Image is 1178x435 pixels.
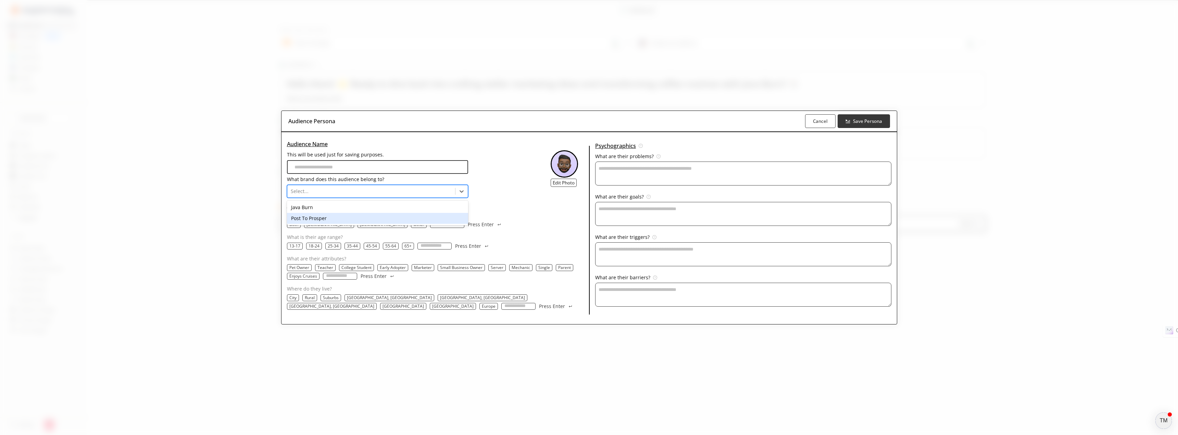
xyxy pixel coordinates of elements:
textarea: audience-persona-input-textarea [595,162,891,185]
p: This will be used just for saving purposes. [287,152,468,157]
p: What are their problems? [595,154,654,159]
button: 65+ [404,243,412,249]
input: location-input [501,303,536,310]
button: Save Persona [838,114,890,128]
img: Tooltip Icon [639,144,643,148]
button: Edit Photo [551,179,577,187]
button: Teacher [317,265,333,270]
button: Chicago, IL [289,304,374,309]
div: location-text-list [287,294,587,310]
p: [GEOGRAPHIC_DATA] [432,304,474,309]
p: Where do they live? [287,286,587,292]
button: 13-17 [289,243,300,249]
button: Server [491,265,503,270]
button: 35-44 [347,243,358,249]
p: What is their age range? [287,234,587,240]
img: Tooltip Icon [653,276,657,280]
div: atlas-message-author-avatar [1155,412,1172,429]
button: Press Enter Press Enter [361,273,395,280]
button: Enjoys Cruises [289,273,317,279]
button: Cancel [805,114,836,128]
button: Small Business Owner [440,265,483,270]
p: What brand does this audience belong to? [287,177,468,182]
p: Press Enter [468,222,494,227]
button: United States [383,304,424,309]
p: [GEOGRAPHIC_DATA], [GEOGRAPHIC_DATA] [440,295,525,300]
u: Audience Name [287,140,328,148]
button: Rural [305,295,315,300]
p: [GEOGRAPHIC_DATA], [GEOGRAPHIC_DATA] [347,295,432,300]
u: Psychographics [595,141,636,151]
h3: Demographics [287,200,589,210]
button: 55-64 [385,243,396,249]
button: Atlanta, GA [347,295,432,300]
button: College Student [341,265,372,270]
img: Tooltip Icon [656,154,661,158]
button: Press Enter Press Enter [468,221,502,228]
p: Press Enter [361,273,387,279]
p: [GEOGRAPHIC_DATA] [383,304,424,309]
input: age-input [417,243,452,250]
button: 45-54 [366,243,377,249]
img: Tooltip Icon [652,235,656,239]
b: Edit Photo [553,180,575,186]
p: What are their barriers? [595,275,650,280]
textarea: audience-persona-input-textarea [595,283,891,307]
button: Press Enter Press Enter [539,303,573,310]
b: Save Persona [853,118,882,124]
button: Pet Owner [289,265,309,270]
button: Marketer [414,265,432,270]
button: Europe [482,304,496,309]
button: 18-24 [309,243,319,249]
p: Press Enter [455,243,481,249]
div: age-text-list [287,243,587,250]
p: Early Adopter [380,265,406,270]
button: 25-34 [328,243,339,249]
div: occupation-text-list [287,264,587,280]
p: Press Enter [539,304,565,309]
button: Korea [432,304,474,309]
button: City [289,295,297,300]
img: Press Enter [568,305,573,307]
button: Mechanic [512,265,530,270]
b: Cancel [813,118,828,124]
img: Press Enter [497,223,501,226]
textarea: audience-persona-input-textarea [595,202,891,226]
button: Parent [558,265,571,270]
h3: Audience Persona [288,116,335,126]
button: Press Enter Press Enter [455,243,489,250]
img: Press Enter [390,275,394,277]
input: occupation-input [323,273,357,280]
p: [GEOGRAPHIC_DATA], [GEOGRAPHIC_DATA] [289,304,374,309]
div: Java Burn [287,202,468,213]
div: Post To Prosper [287,213,468,224]
button: Single [538,265,550,270]
p: What are their triggers? [595,234,650,240]
button: Suburbs [323,295,339,300]
img: Tooltip Icon [647,195,651,199]
img: Press Enter [485,245,489,247]
button: San Francisco, CA [440,295,525,300]
p: What are their goals? [595,194,644,200]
